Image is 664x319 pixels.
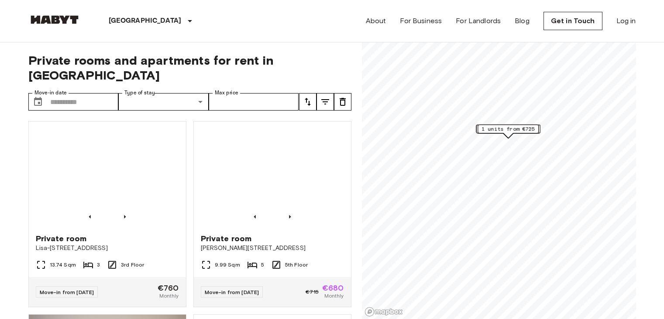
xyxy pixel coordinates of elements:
button: Choose date [29,93,47,111]
button: tune [299,93,317,111]
span: €715 [306,288,319,296]
span: 3 [97,261,100,269]
div: Map marker [478,125,539,138]
span: €760 [158,284,179,292]
label: Type of stay [124,89,155,97]
a: For Business [400,16,442,26]
img: Marketing picture of unit DE-01-489-305-002 [29,121,186,226]
div: Map marker [476,125,540,138]
span: Monthly [324,292,344,300]
a: Marketing picture of unit DE-01-489-305-002Previous imagePrevious imagePrivate roomLisa-[STREET_A... [28,121,186,307]
button: Previous image [251,212,259,221]
span: Move-in from [DATE] [40,289,94,295]
span: 13.74 Sqm [50,261,76,269]
label: Move-in date [34,89,67,97]
button: Previous image [120,212,129,221]
span: Private rooms and apartments for rent in [GEOGRAPHIC_DATA] [28,53,351,83]
label: Max price [215,89,238,97]
p: [GEOGRAPHIC_DATA] [109,16,182,26]
a: Mapbox logo [365,307,403,317]
button: Previous image [86,212,94,221]
span: 9.99 Sqm [215,261,240,269]
img: Habyt [28,15,81,24]
a: Marketing picture of unit DE-01-08-020-03QPrevious imagePrevious imagePrivate room[PERSON_NAME][S... [193,121,351,307]
a: Get in Touch [544,12,602,30]
a: About [366,16,386,26]
span: 3rd Floor [121,261,144,269]
span: [PERSON_NAME][STREET_ADDRESS] [201,244,344,253]
button: tune [334,93,351,111]
a: Blog [515,16,530,26]
span: Move-in from [DATE] [205,289,259,295]
button: tune [317,93,334,111]
span: Lisa-[STREET_ADDRESS] [36,244,179,253]
span: Monthly [159,292,179,300]
img: Marketing picture of unit DE-01-08-020-03Q [194,121,351,226]
span: 1 units from €725 [482,125,535,133]
span: €680 [322,284,344,292]
span: Private room [36,233,87,244]
a: Log in [616,16,636,26]
span: Private room [201,233,252,244]
button: Previous image [286,212,294,221]
a: For Landlords [456,16,501,26]
span: 5th Floor [285,261,308,269]
span: 5 [261,261,264,269]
